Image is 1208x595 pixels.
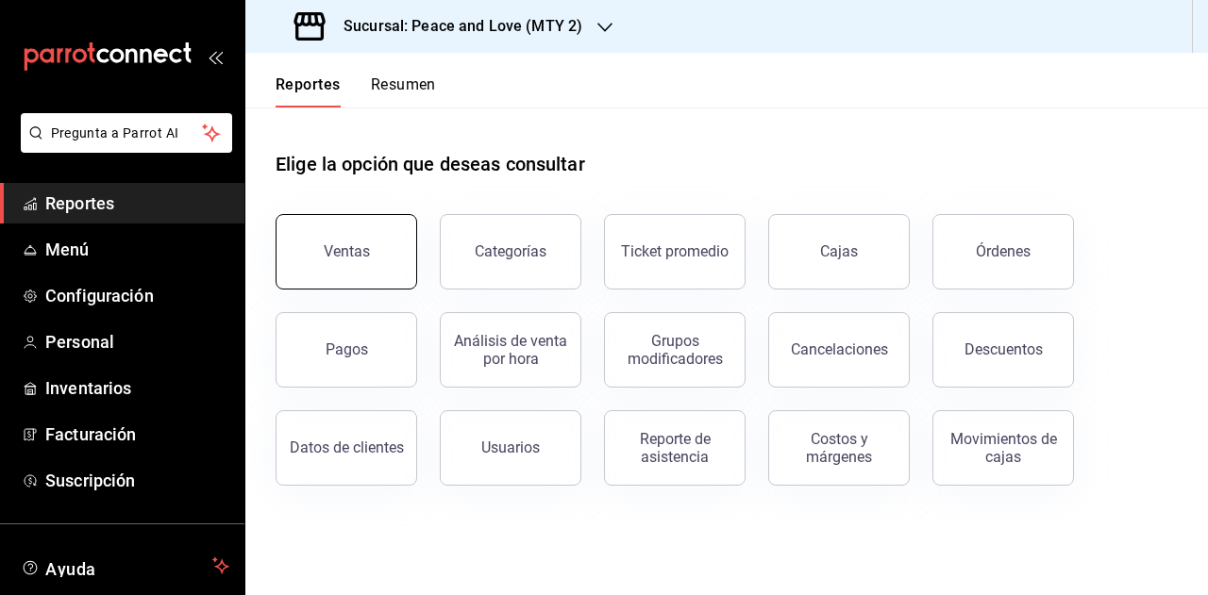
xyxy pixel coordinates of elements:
[324,242,370,260] div: Ventas
[371,75,436,107] button: Resumen
[45,237,229,262] span: Menú
[290,438,404,456] div: Datos de clientes
[616,332,733,368] div: Grupos modificadores
[976,242,1031,260] div: Órdenes
[45,375,229,401] span: Inventarios
[276,410,417,486] button: Datos de clientes
[45,329,229,355] span: Personal
[276,214,417,289] button: Ventas
[51,124,203,143] span: Pregunta a Parrot AI
[45,554,205,577] span: Ayuda
[604,312,746,388] button: Grupos modificadores
[604,410,746,486] button: Reporte de asistencia
[932,312,1074,388] button: Descuentos
[328,15,582,38] h3: Sucursal: Peace and Love (MTY 2)
[276,150,585,178] h1: Elige la opción que deseas consultar
[791,340,888,358] div: Cancelaciones
[276,75,436,107] div: navigation tabs
[932,410,1074,486] button: Movimientos de cajas
[768,214,910,289] button: Cajas
[45,190,229,216] span: Reportes
[820,242,858,260] div: Cajas
[965,340,1043,358] div: Descuentos
[440,214,581,289] button: Categorías
[945,430,1062,466] div: Movimientos de cajas
[452,332,569,368] div: Análisis de venta por hora
[932,214,1074,289] button: Órdenes
[326,340,368,358] div: Pagos
[13,137,232,157] a: Pregunta a Parrot AI
[481,438,540,456] div: Usuarios
[45,283,229,308] span: Configuración
[45,421,229,447] span: Facturación
[276,75,341,107] button: Reportes
[276,312,417,388] button: Pagos
[21,113,232,153] button: Pregunta a Parrot AI
[440,410,581,486] button: Usuarios
[440,312,581,388] button: Análisis de venta por hora
[780,430,898,466] div: Costos y márgenes
[208,49,223,64] button: open_drawer_menu
[616,430,733,466] div: Reporte de asistencia
[768,312,910,388] button: Cancelaciones
[768,410,910,486] button: Costos y márgenes
[604,214,746,289] button: Ticket promedio
[45,468,229,493] span: Suscripción
[621,242,729,260] div: Ticket promedio
[475,242,546,260] div: Categorías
